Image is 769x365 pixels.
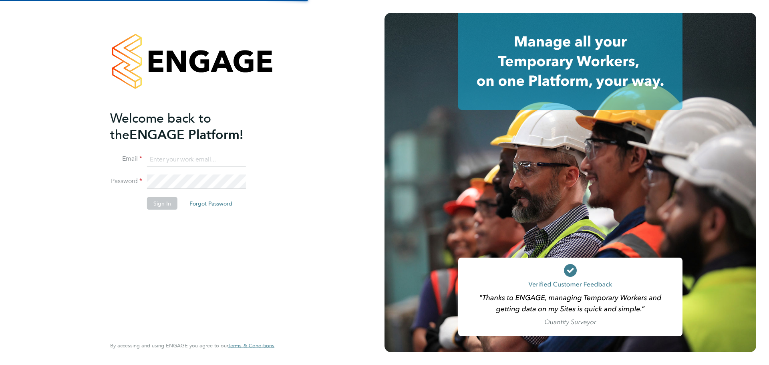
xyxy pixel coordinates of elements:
span: By accessing and using ENGAGE you agree to our [110,342,274,349]
h2: ENGAGE Platform! [110,110,266,143]
label: Email [110,155,142,163]
label: Password [110,177,142,186]
a: Terms & Conditions [228,343,274,349]
button: Forgot Password [183,197,239,210]
input: Enter your work email... [147,152,246,167]
button: Sign In [147,197,177,210]
span: Terms & Conditions [228,342,274,349]
span: Welcome back to the [110,110,211,142]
